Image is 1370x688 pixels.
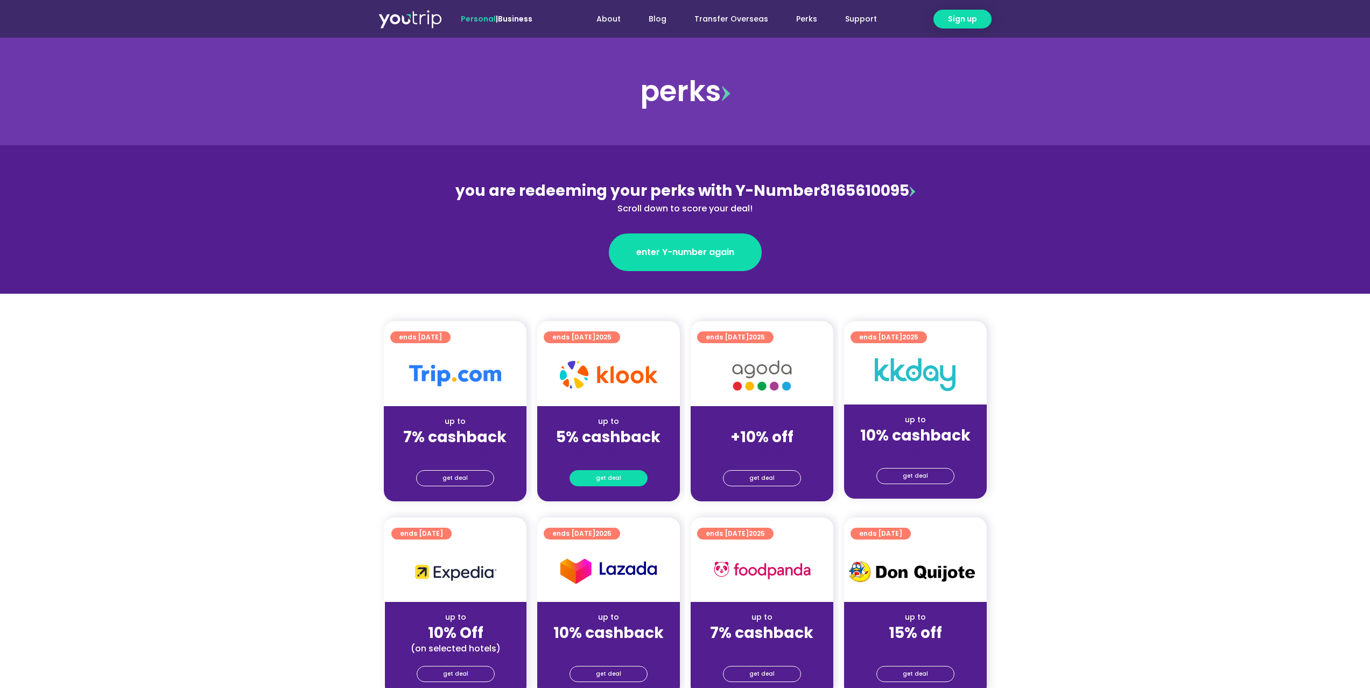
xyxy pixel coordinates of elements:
[390,331,451,343] a: ends [DATE]
[596,471,621,486] span: get deal
[392,447,518,458] div: (for stays only)
[442,471,468,486] span: get deal
[403,427,507,448] strong: 7% cashback
[851,528,911,540] a: ends [DATE]
[699,447,825,458] div: (for stays only)
[853,445,978,457] div: (for stays only)
[582,9,635,29] a: About
[710,622,813,643] strong: 7% cashback
[552,528,612,540] span: ends [DATE]
[461,13,532,24] span: |
[391,528,452,540] a: ends [DATE]
[752,416,772,427] span: up to
[399,331,442,343] span: ends [DATE]
[428,622,483,643] strong: 10% Off
[851,331,927,343] a: ends [DATE]2025
[903,469,928,484] span: get deal
[697,331,774,343] a: ends [DATE]2025
[697,528,774,540] a: ends [DATE]2025
[455,180,820,201] span: you are redeeming your perks with Y-Number
[948,13,977,25] span: Sign up
[461,13,496,24] span: Personal
[636,246,734,259] span: enter Y-number again
[859,528,902,540] span: ends [DATE]
[831,9,891,29] a: Support
[570,666,648,682] a: get deal
[394,643,518,654] div: (on selected hotels)
[544,528,620,540] a: ends [DATE]2025
[443,666,468,682] span: get deal
[546,416,671,427] div: up to
[706,528,765,540] span: ends [DATE]
[782,9,831,29] a: Perks
[556,427,661,448] strong: 5% cashback
[723,666,801,682] a: get deal
[394,612,518,623] div: up to
[889,622,942,643] strong: 15% off
[706,331,765,343] span: ends [DATE]
[417,666,495,682] a: get deal
[853,643,978,654] div: (for stays only)
[730,427,793,448] strong: +10% off
[544,331,620,343] a: ends [DATE]2025
[595,529,612,538] span: 2025
[876,666,954,682] a: get deal
[546,612,671,623] div: up to
[749,471,775,486] span: get deal
[860,425,971,446] strong: 10% cashback
[699,643,825,654] div: (for stays only)
[392,416,518,427] div: up to
[749,666,775,682] span: get deal
[400,528,443,540] span: ends [DATE]
[903,666,928,682] span: get deal
[635,9,680,29] a: Blog
[699,612,825,623] div: up to
[853,612,978,623] div: up to
[561,9,891,29] nav: Menu
[452,180,919,215] div: 8165610095
[595,332,612,342] span: 2025
[680,9,782,29] a: Transfer Overseas
[498,13,532,24] a: Business
[876,468,954,484] a: get deal
[933,10,992,29] a: Sign up
[416,470,494,486] a: get deal
[723,470,801,486] a: get deal
[570,470,648,486] a: get deal
[609,233,762,271] a: enter Y-number again
[902,332,918,342] span: 2025
[596,666,621,682] span: get deal
[552,331,612,343] span: ends [DATE]
[749,332,765,342] span: 2025
[452,202,919,215] div: Scroll down to score your deal!
[853,414,978,425] div: up to
[553,622,664,643] strong: 10% cashback
[749,529,765,538] span: 2025
[546,447,671,458] div: (for stays only)
[546,643,671,654] div: (for stays only)
[859,331,918,343] span: ends [DATE]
